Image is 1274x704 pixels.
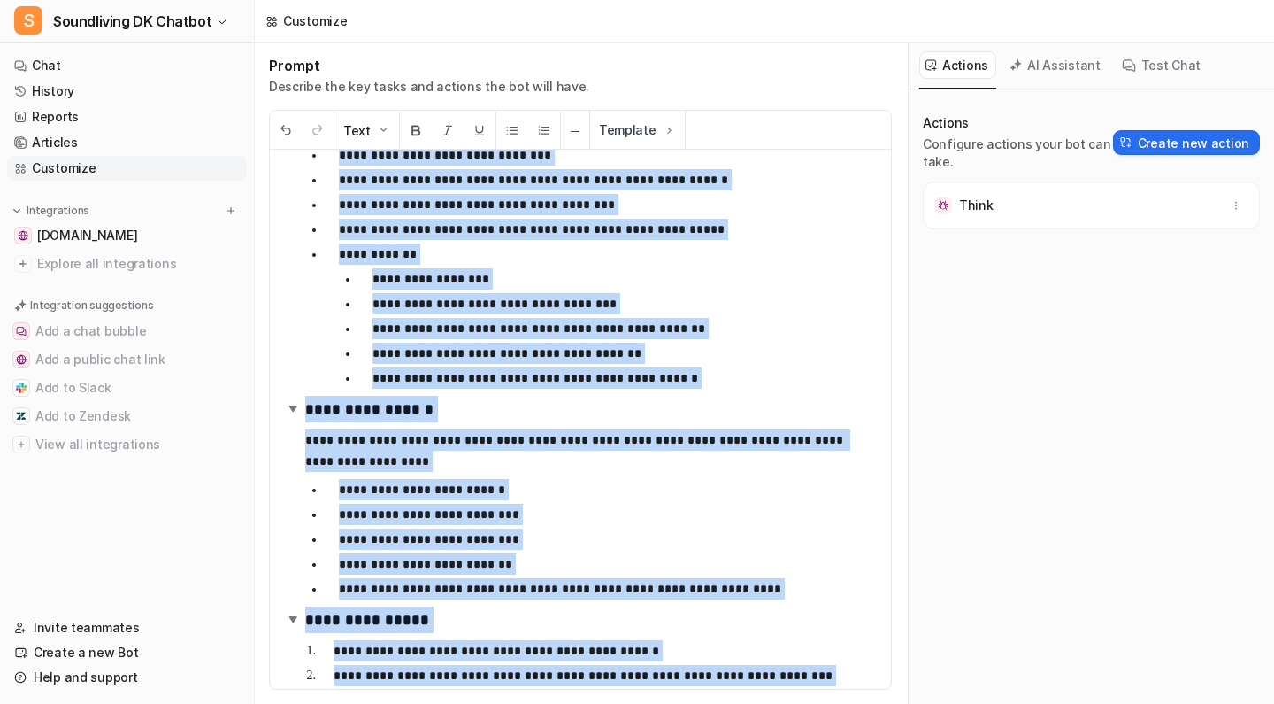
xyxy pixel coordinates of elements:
button: Text [334,112,399,150]
img: Think icon [934,197,952,214]
img: expand menu [11,205,23,217]
button: Ordered List [528,112,560,150]
p: Integrations [27,204,89,218]
span: Soundliving DK Chatbot [53,9,211,34]
button: Add a public chat linkAdd a public chat link [7,345,247,374]
button: Add to SlackAdd to Slack [7,374,247,402]
img: Unordered List [505,123,519,137]
img: soundliving.dk [18,230,28,241]
button: View all integrationsView all integrations [7,430,247,459]
a: Chat [7,53,247,78]
img: Redo [311,123,325,137]
span: [DOMAIN_NAME] [37,227,137,244]
button: Create new action [1113,130,1260,155]
button: Redo [302,112,334,150]
a: Reports [7,104,247,129]
img: Add a public chat link [16,354,27,365]
button: Template [590,111,685,149]
a: History [7,79,247,104]
img: menu_add.svg [225,205,237,217]
img: Italic [441,123,455,137]
img: Add to Zendesk [16,411,27,422]
p: Describe the key tasks and actions the bot will have. [269,78,589,96]
img: Add a chat bubble [16,326,27,337]
h1: Prompt [269,57,589,74]
button: Underline [464,112,495,150]
button: Undo [270,112,302,150]
img: Template [662,123,676,137]
a: Invite teammates [7,615,247,640]
button: Actions [919,51,996,79]
span: S [14,6,42,35]
a: Help and support [7,665,247,690]
button: Italic [432,112,464,150]
img: Add to Slack [16,383,27,393]
img: Underline [472,123,487,137]
img: Undo [279,123,293,137]
img: View all integrations [16,439,27,450]
a: Create a new Bot [7,640,247,665]
img: expand-arrow.svg [284,399,302,417]
a: Customize [7,156,247,181]
img: Ordered List [537,123,551,137]
a: soundliving.dk[DOMAIN_NAME] [7,223,247,248]
button: AI Assistant [1003,51,1109,79]
p: Actions [923,114,1113,132]
button: ─ [561,112,589,150]
p: Integration suggestions [30,298,153,313]
button: Unordered List [496,112,528,150]
img: Dropdown Down Arrow [376,123,390,137]
a: Explore all integrations [7,251,247,276]
img: Bold [409,123,423,137]
button: Test Chat [1116,51,1209,79]
img: Create action [1120,136,1132,149]
p: Think [959,197,994,214]
button: Add a chat bubbleAdd a chat bubble [7,317,247,345]
button: Integrations [7,202,95,220]
div: Customize [283,12,347,30]
img: expand-arrow.svg [284,610,302,628]
button: Bold [400,112,432,150]
a: Articles [7,130,247,155]
p: Configure actions your bot can take. [923,135,1113,171]
button: Add to ZendeskAdd to Zendesk [7,402,247,430]
img: explore all integrations [14,255,32,273]
span: Explore all integrations [37,250,240,278]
